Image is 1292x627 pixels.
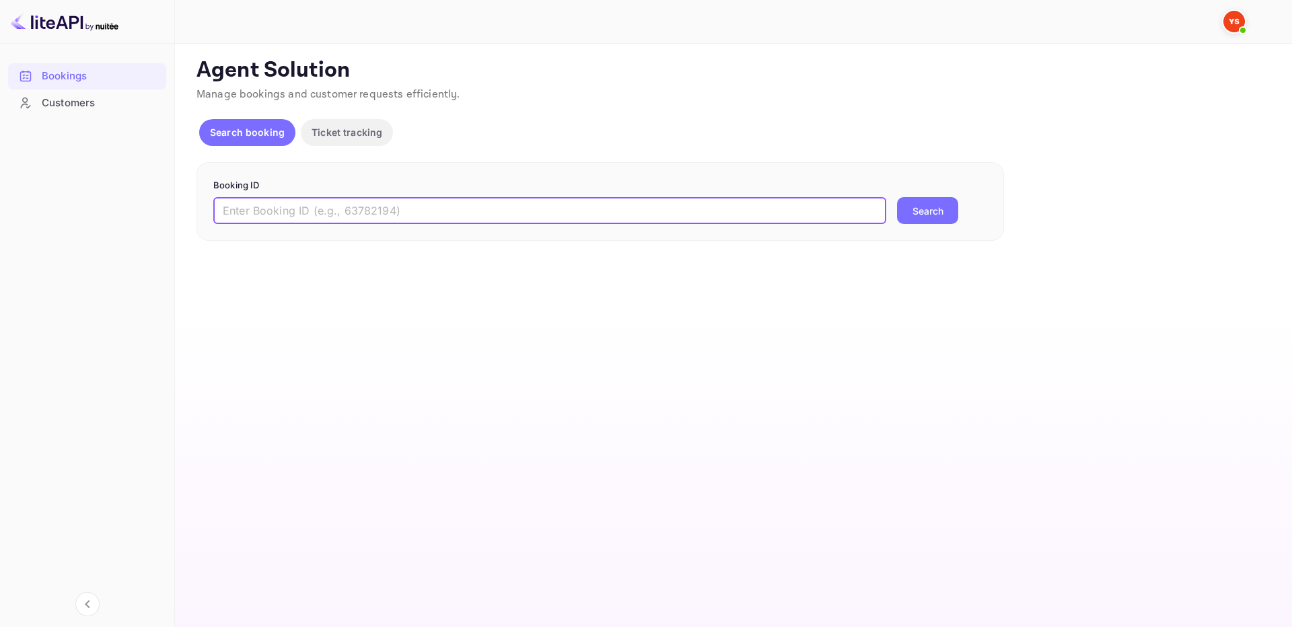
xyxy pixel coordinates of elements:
a: Bookings [8,63,166,88]
div: Bookings [8,63,166,89]
button: Search [897,197,958,224]
p: Ticket tracking [312,125,382,139]
span: Manage bookings and customer requests efficiently. [196,87,460,102]
div: Customers [8,90,166,116]
p: Search booking [210,125,285,139]
button: Collapse navigation [75,592,100,616]
div: Customers [42,96,159,111]
img: LiteAPI logo [11,11,118,32]
img: Yandex Support [1223,11,1245,32]
p: Agent Solution [196,57,1268,84]
p: Booking ID [213,179,987,192]
div: Bookings [42,69,159,84]
a: Customers [8,90,166,115]
input: Enter Booking ID (e.g., 63782194) [213,197,886,224]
